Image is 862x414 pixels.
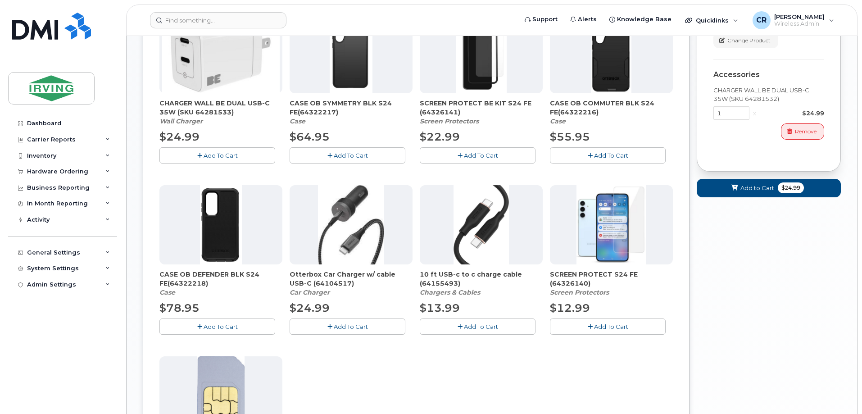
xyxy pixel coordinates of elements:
[576,185,646,264] img: s24_fe_-_screen_protector.png
[204,152,238,159] span: Add To Cart
[159,288,175,296] em: Case
[564,10,603,28] a: Alerts
[781,123,824,139] button: Remove
[740,184,774,192] span: Add to Cart
[204,323,238,330] span: Add To Cart
[679,11,744,29] div: Quicklinks
[420,99,543,126] div: SCREEN PROTECT BE KIT S24 FE (64326141)
[200,185,242,264] img: s24_fe_ob_Def.png
[550,270,673,288] span: SCREEN PROTECT S24 FE (64326140)
[159,301,200,314] span: $78.95
[290,288,330,296] em: Car Charger
[696,17,729,24] span: Quicklinks
[713,32,778,48] button: Change Product
[290,99,413,126] div: CASE OB SYMMETRY BLK S24 FE(64322217)
[159,270,282,288] span: CASE OB DEFENDER BLK S24 FE(64322218)
[330,14,372,93] img: s24_fe_ob_sym.png
[594,152,628,159] span: Add To Cart
[420,288,480,296] em: Chargers & Cables
[713,86,824,103] div: CHARGER WALL BE DUAL USB-C 35W (SKU 64281532)
[550,117,566,125] em: Case
[795,127,817,136] span: Remove
[290,301,330,314] span: $24.99
[290,147,405,163] button: Add To Cart
[550,130,590,143] span: $55.95
[420,270,543,297] div: 10 ft USB-c to c charge cable (64155493)
[756,15,767,26] span: CR
[550,270,673,297] div: SCREEN PROTECT S24 FE (64326140)
[746,11,840,29] div: Crystal Rowe
[550,147,666,163] button: Add To Cart
[159,99,282,117] span: CHARGER WALL BE DUAL USB-C 35W (SKU 64281533)
[290,270,413,297] div: Otterbox Car Charger w/ cable USB-C (64104517)
[749,109,760,118] div: x
[290,318,405,334] button: Add To Cart
[420,117,479,125] em: Screen Protectors
[456,14,507,93] img: image003.png
[162,14,280,93] img: BE.png
[150,12,286,28] input: Find something...
[518,10,564,28] a: Support
[290,99,413,117] span: CASE OB SYMMETRY BLK S24 FE(64322217)
[550,99,673,117] span: CASE OB COMMUTER BLK S24 FE(64322216)
[464,323,498,330] span: Add To Cart
[778,182,804,193] span: $24.99
[290,270,413,288] span: Otterbox Car Charger w/ cable USB-C (64104517)
[290,117,305,125] em: Case
[603,10,678,28] a: Knowledge Base
[760,109,824,118] div: $24.99
[420,301,460,314] span: $13.99
[550,318,666,334] button: Add To Cart
[774,13,825,20] span: [PERSON_NAME]
[318,185,384,264] img: download.jpg
[774,20,825,27] span: Wireless Admin
[420,99,543,117] span: SCREEN PROTECT BE KIT S24 FE (64326141)
[420,318,535,334] button: Add To Cart
[159,270,282,297] div: CASE OB DEFENDER BLK S24 FE(64322218)
[464,152,498,159] span: Add To Cart
[290,130,330,143] span: $64.95
[617,15,671,24] span: Knowledge Base
[697,179,841,197] button: Add to Cart $24.99
[159,130,200,143] span: $24.99
[159,117,203,125] em: Wall Charger
[420,147,535,163] button: Add To Cart
[159,99,282,126] div: CHARGER WALL BE DUAL USB-C 35W (SKU 64281533)
[550,99,673,126] div: CASE OB COMMUTER BLK S24 FE(64322216)
[591,14,631,93] img: s24_FE_ob_com.png
[578,15,597,24] span: Alerts
[334,323,368,330] span: Add To Cart
[550,288,609,296] em: Screen Protectors
[594,323,628,330] span: Add To Cart
[532,15,558,24] span: Support
[159,318,275,334] button: Add To Cart
[713,71,824,79] div: Accessories
[334,152,368,159] span: Add To Cart
[420,130,460,143] span: $22.99
[420,270,543,288] span: 10 ft USB-c to c charge cable (64155493)
[727,36,771,45] span: Change Product
[159,147,275,163] button: Add To Cart
[550,301,590,314] span: $12.99
[454,185,509,264] img: ACCUS210715h8yE8.jpg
